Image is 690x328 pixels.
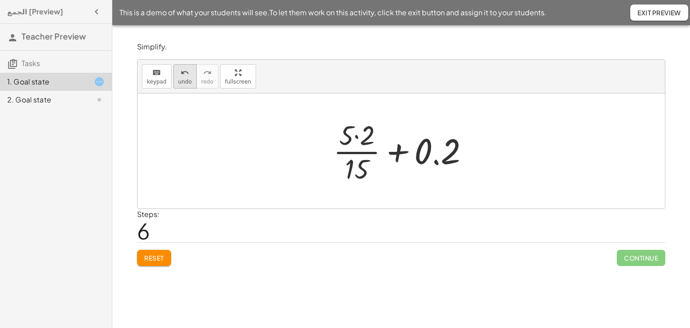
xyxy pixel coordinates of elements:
[144,254,164,262] span: Reset
[181,67,189,78] i: undo
[137,209,159,219] label: Steps:
[178,79,192,85] span: undo
[173,64,197,89] button: undoundo
[7,76,80,87] div: 1. Goal state
[94,94,105,105] i: Task not started.
[225,79,251,85] span: fullscreen
[201,79,213,85] span: redo
[147,79,167,85] span: keypad
[220,64,256,89] button: fullscreen
[119,7,547,18] span: This is a demo of what your students will see. To let them work on this activity, click the exit ...
[196,64,218,89] button: redoredo
[142,64,172,89] button: keyboardkeypad
[637,9,681,17] span: Exit Preview
[152,67,161,78] i: keyboard
[203,67,212,78] i: redo
[137,250,171,266] button: Reset
[94,76,105,87] i: Task started.
[22,58,40,68] span: Tasks
[7,94,80,105] div: 2. Goal state
[630,4,688,21] button: Exit Preview
[137,217,150,244] span: 6
[22,31,86,41] span: Teacher Preview
[137,42,665,52] p: Simplify.
[7,6,63,17] h4: الجمع [Preview]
